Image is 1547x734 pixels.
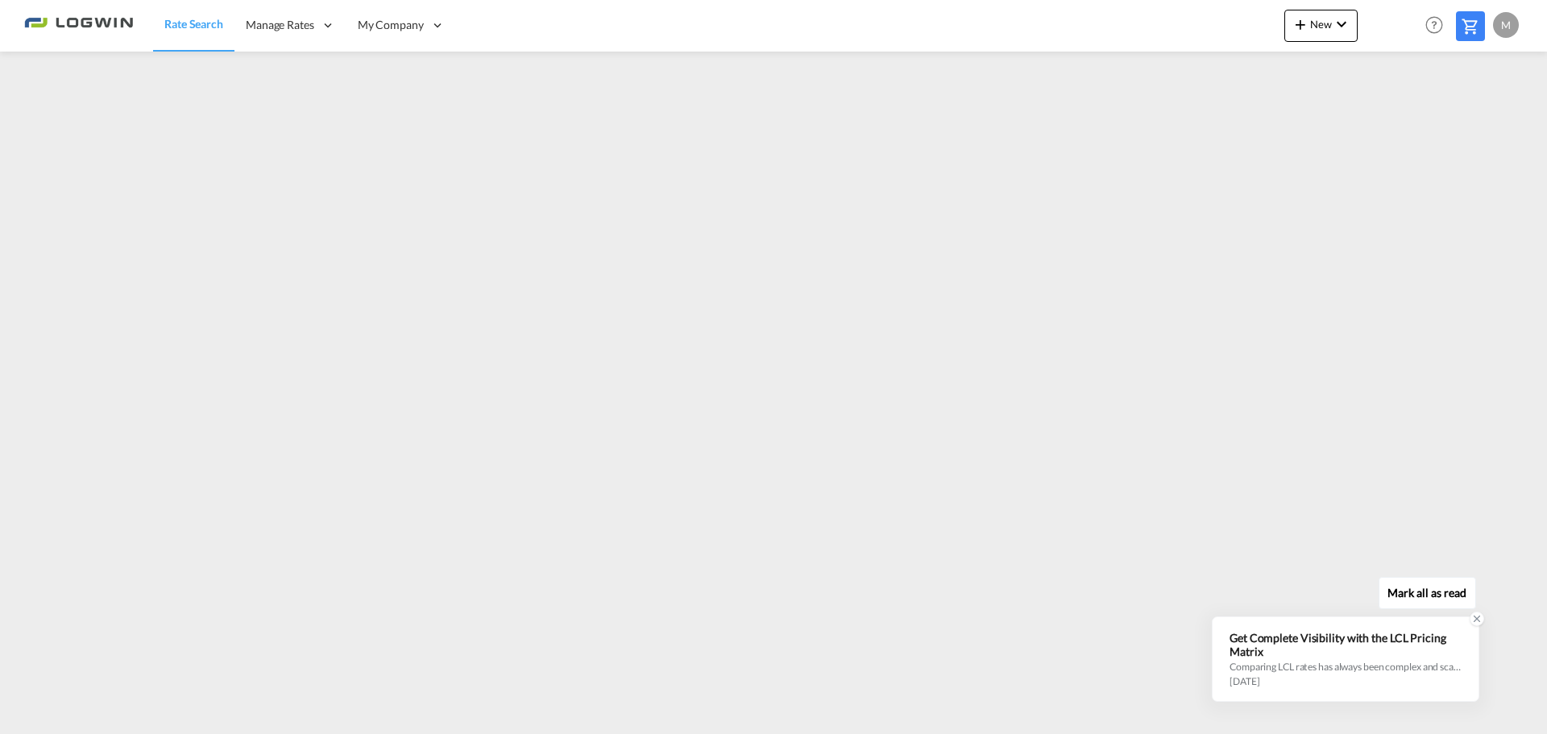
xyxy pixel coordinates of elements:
[1493,12,1519,38] div: M
[358,17,424,33] span: My Company
[1291,15,1310,34] md-icon: icon-plus 400-fg
[24,7,133,44] img: 2761ae10d95411efa20a1f5e0282d2d7.png
[1421,11,1448,39] span: Help
[1332,15,1351,34] md-icon: icon-chevron-down
[164,17,223,31] span: Rate Search
[1421,11,1456,40] div: Help
[246,17,314,33] span: Manage Rates
[1284,10,1358,42] button: icon-plus 400-fgNewicon-chevron-down
[1291,18,1351,31] span: New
